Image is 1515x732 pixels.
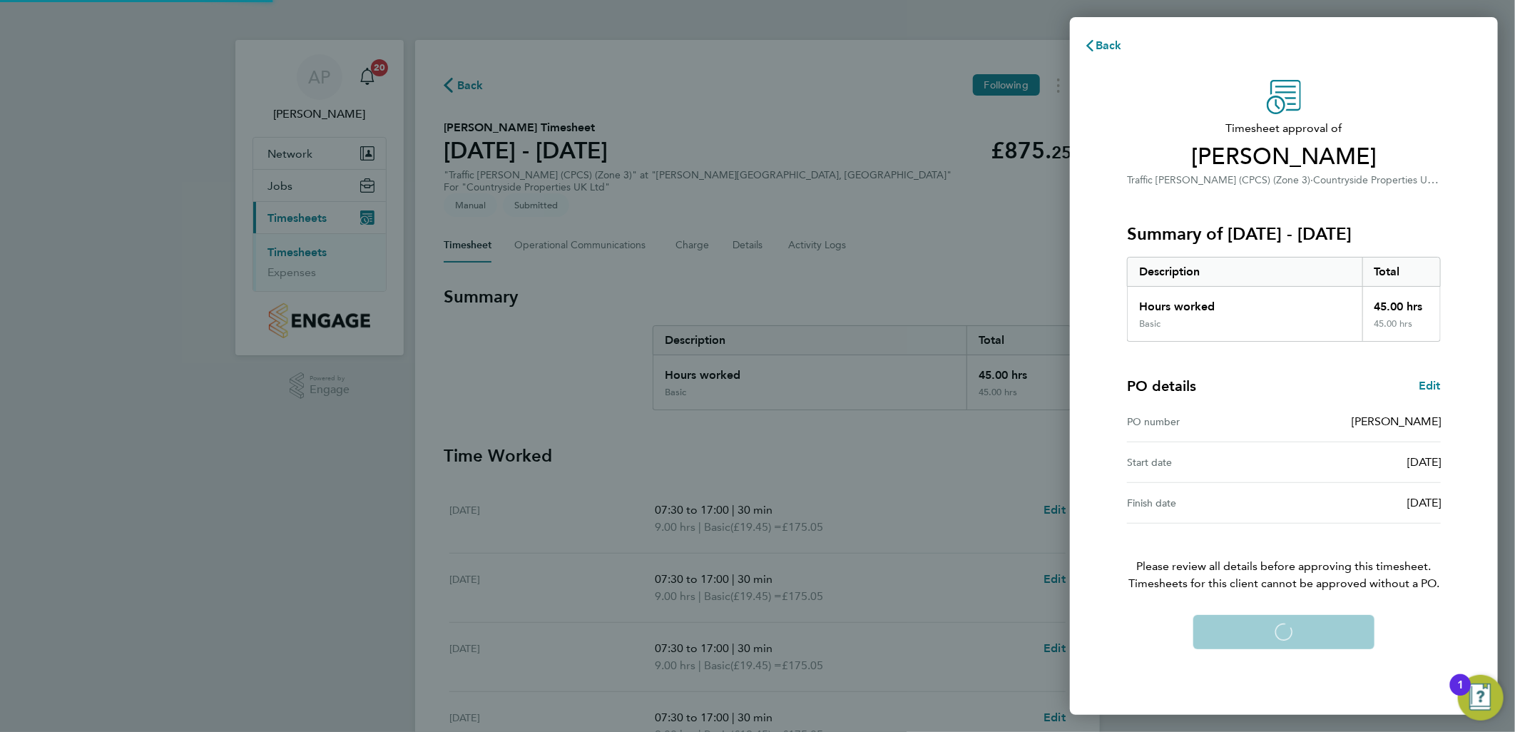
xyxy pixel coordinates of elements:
span: Timesheets for this client cannot be approved without a PO. [1110,575,1458,592]
a: Edit [1419,377,1441,395]
span: Back [1096,39,1122,52]
div: Description [1128,258,1362,286]
div: 45.00 hrs [1362,287,1441,318]
span: Traffic [PERSON_NAME] (CPCS) (Zone 3) [1127,174,1310,186]
span: Countryside Properties UK Ltd [1313,173,1452,186]
div: Hours worked [1128,287,1362,318]
div: 45.00 hrs [1362,318,1441,341]
span: Timesheet approval of [1127,120,1441,137]
p: Please review all details before approving this timesheet. [1110,524,1458,592]
div: Start date [1127,454,1284,471]
span: [PERSON_NAME] [1127,143,1441,171]
span: · [1310,174,1313,186]
h3: Summary of [DATE] - [DATE] [1127,223,1441,245]
div: [DATE] [1284,494,1441,512]
div: Basic [1139,318,1161,330]
div: Summary of 22 - 28 Sep 2025 [1127,257,1441,342]
button: Open Resource Center, 1 new notification [1458,675,1504,721]
div: [DATE] [1284,454,1441,471]
div: PO number [1127,413,1284,430]
div: Finish date [1127,494,1284,512]
div: Total [1362,258,1441,286]
h4: PO details [1127,376,1196,396]
span: [PERSON_NAME] [1352,415,1441,428]
button: Back [1070,31,1136,60]
span: Edit [1419,379,1441,392]
div: 1 [1457,685,1464,703]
